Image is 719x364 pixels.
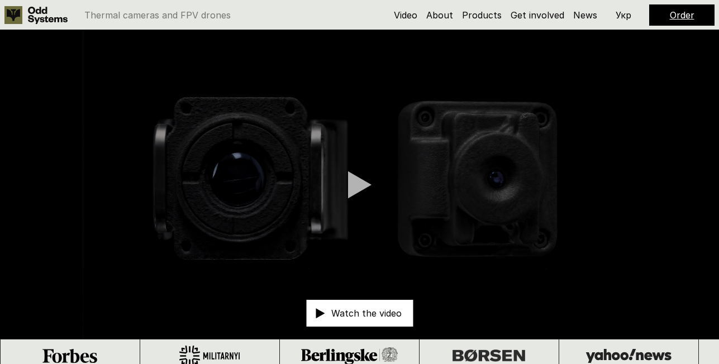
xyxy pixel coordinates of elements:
p: Укр [616,11,631,20]
p: Watch the video [331,309,402,318]
a: News [573,9,597,21]
a: Video [394,9,417,21]
p: Thermal cameras and FPV drones [84,11,231,20]
a: Products [462,9,502,21]
a: Get involved [511,9,564,21]
a: Order [670,9,694,21]
a: About [426,9,453,21]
